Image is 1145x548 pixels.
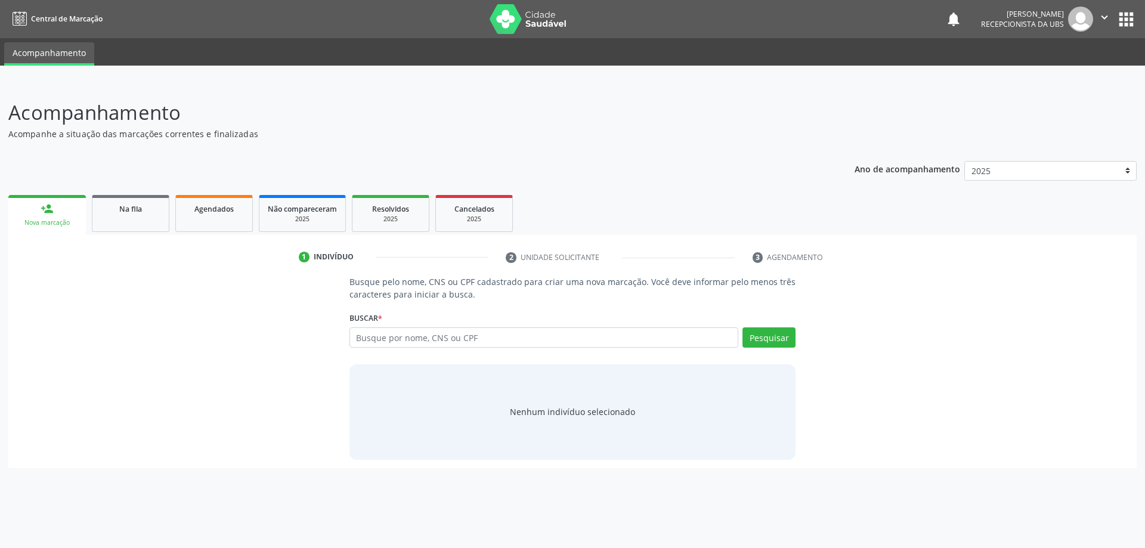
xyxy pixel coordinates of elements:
p: Acompanhe a situação das marcações correntes e finalizadas [8,128,798,140]
span: Agendados [194,204,234,214]
button: notifications [945,11,962,27]
p: Busque pelo nome, CNS ou CPF cadastrado para criar uma nova marcação. Você deve informar pelo men... [349,275,796,301]
div: [PERSON_NAME] [981,9,1064,19]
span: Resolvidos [372,204,409,214]
button:  [1093,7,1116,32]
button: apps [1116,9,1137,30]
span: Central de Marcação [31,14,103,24]
span: Recepcionista da UBS [981,19,1064,29]
span: Na fila [119,204,142,214]
span: Cancelados [454,204,494,214]
img: img [1068,7,1093,32]
div: Nenhum indivíduo selecionado [510,405,635,418]
button: Pesquisar [742,327,796,348]
div: Nova marcação [17,218,78,227]
div: 2025 [361,215,420,224]
p: Ano de acompanhamento [855,161,960,176]
span: Não compareceram [268,204,337,214]
div: Indivíduo [314,252,354,262]
div: 1 [299,252,310,262]
i:  [1098,11,1111,24]
a: Acompanhamento [4,42,94,66]
div: 2025 [268,215,337,224]
a: Central de Marcação [8,9,103,29]
input: Busque por nome, CNS ou CPF [349,327,739,348]
p: Acompanhamento [8,98,798,128]
label: Buscar [349,309,382,327]
div: person_add [41,202,54,215]
div: 2025 [444,215,504,224]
